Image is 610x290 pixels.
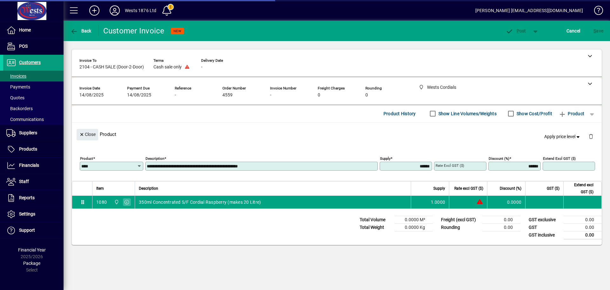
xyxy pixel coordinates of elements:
[559,109,584,119] span: Product
[3,114,64,125] a: Communications
[564,231,602,239] td: 0.00
[18,247,46,252] span: Financial Year
[544,133,581,140] span: Apply price level
[3,22,64,38] a: Home
[19,163,39,168] span: Financials
[96,199,107,205] div: 1080
[431,199,445,205] span: 1.0000
[525,216,564,223] td: GST exclusive
[79,65,144,70] span: 2104 - CASH SALE (Door-2-Door)
[3,81,64,92] a: Payments
[112,199,120,206] span: Wests Cordials
[433,185,445,192] span: Supply
[19,195,35,200] span: Reports
[502,25,529,37] button: Post
[438,216,482,223] td: Freight (excl GST)
[75,131,100,137] app-page-header-button: Close
[77,129,98,140] button: Close
[566,26,580,36] span: Cancel
[19,228,35,233] span: Support
[19,44,28,49] span: POS
[222,93,233,98] span: 4559
[3,141,64,157] a: Products
[139,185,158,192] span: Description
[201,65,202,70] span: -
[475,5,583,16] div: [PERSON_NAME] [EMAIL_ADDRESS][DOMAIN_NAME]
[489,156,509,160] mat-label: Discount (%)
[6,84,30,89] span: Payments
[270,93,271,98] span: -
[525,231,564,239] td: GST inclusive
[543,156,576,160] mat-label: Extend excl GST ($)
[555,108,587,119] button: Product
[19,179,29,184] span: Staff
[6,117,44,122] span: Communications
[454,185,483,192] span: Rate excl GST ($)
[592,25,605,37] button: Save
[564,216,602,223] td: 0.00
[583,133,599,139] app-page-header-button: Delete
[3,39,64,54] a: POS
[139,199,261,205] span: 350ml Concentrated S/F Cordial Raspberry (makes 20 Litre)
[567,181,593,195] span: Extend excl GST ($)
[79,93,104,98] span: 14/08/2025
[3,174,64,190] a: Staff
[19,146,37,152] span: Products
[103,26,165,36] div: Customer Invoice
[3,223,64,238] a: Support
[6,74,26,79] span: Invoices
[3,71,64,81] a: Invoices
[19,211,35,216] span: Settings
[583,129,599,144] button: Delete
[3,206,64,222] a: Settings
[3,92,64,103] a: Quotes
[173,29,181,33] span: NEW
[517,28,519,33] span: P
[365,93,368,98] span: 0
[515,110,552,117] label: Show Cost/Profit
[3,190,64,206] a: Reports
[318,93,320,98] span: 0
[79,129,96,140] span: Close
[19,27,31,32] span: Home
[500,185,521,192] span: Discount (%)
[589,1,602,22] a: Knowledge Base
[381,108,418,119] button: Product History
[438,223,482,231] td: Rounding
[356,223,395,231] td: Total Weight
[505,28,526,33] span: ost
[564,223,602,231] td: 0.00
[547,185,559,192] span: GST ($)
[383,109,416,119] span: Product History
[593,28,596,33] span: S
[593,26,603,36] span: ave
[3,158,64,173] a: Financials
[3,103,64,114] a: Backorders
[542,131,584,142] button: Apply price level
[3,125,64,141] a: Suppliers
[125,5,156,16] div: Wests 1876 Ltd
[146,156,164,160] mat-label: Description
[487,196,525,209] td: 0.0000
[84,5,105,16] button: Add
[72,123,602,146] div: Product
[380,156,390,160] mat-label: Supply
[70,28,91,33] span: Back
[19,60,41,65] span: Customers
[23,261,40,266] span: Package
[175,93,176,98] span: -
[96,185,104,192] span: Item
[482,216,520,223] td: 0.00
[105,5,125,16] button: Profile
[127,93,151,98] span: 14/08/2025
[19,130,37,135] span: Suppliers
[565,25,582,37] button: Cancel
[80,156,93,160] mat-label: Product
[395,223,433,231] td: 0.0000 Kg
[436,163,464,168] mat-label: Rate excl GST ($)
[395,216,433,223] td: 0.0000 M³
[6,95,24,100] span: Quotes
[69,25,93,37] button: Back
[64,25,98,37] app-page-header-button: Back
[482,223,520,231] td: 0.00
